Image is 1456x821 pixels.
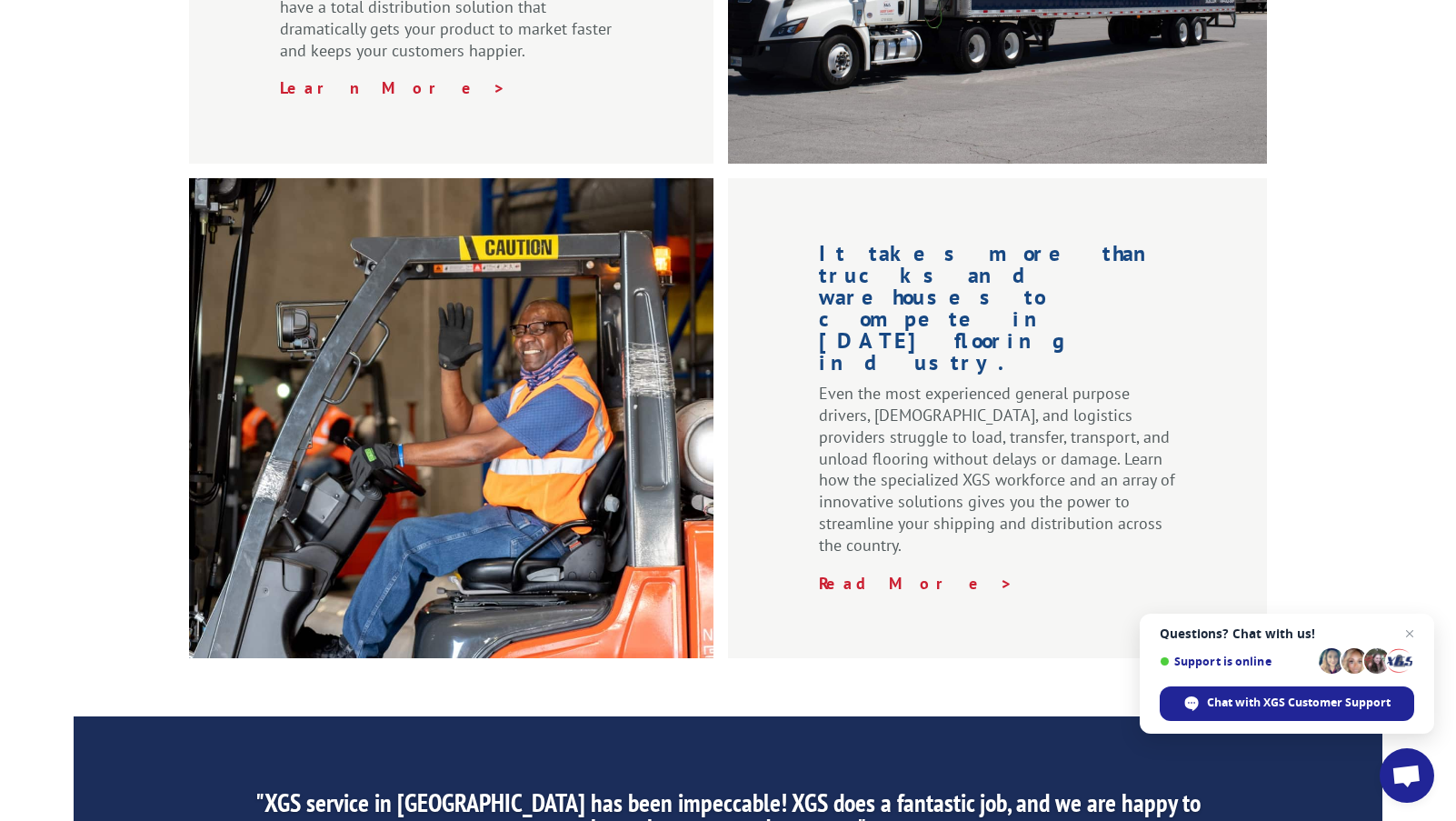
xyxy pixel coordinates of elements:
[1380,748,1434,803] div: Open chat
[280,77,506,98] a: Learn More >
[1399,623,1421,645] span: Close chat
[1160,686,1414,721] div: Chat with XGS Customer Support
[819,383,1176,572] p: Even the most experienced general purpose drivers, [DEMOGRAPHIC_DATA], and logistics providers st...
[819,573,1013,594] a: Read More >
[1160,655,1312,668] span: Support is online
[1160,626,1414,641] span: Questions? Chat with us!
[819,243,1176,383] h1: It takes more than trucks and warehouses to compete in [DATE] flooring industry.
[1207,695,1391,711] span: Chat with XGS Customer Support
